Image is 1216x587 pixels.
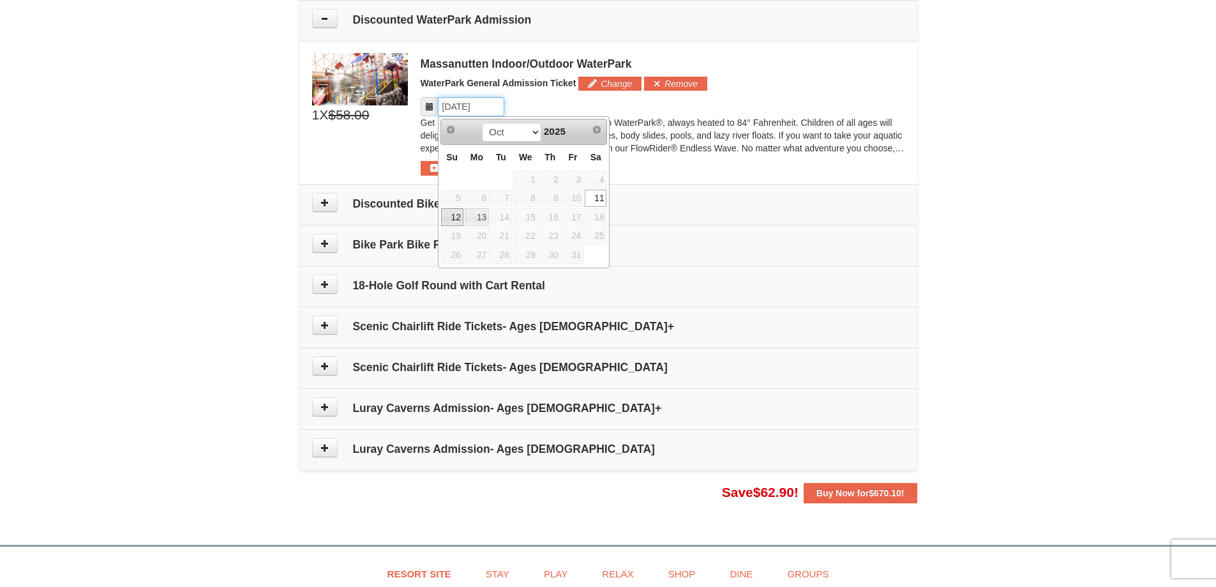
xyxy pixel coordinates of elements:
h4: 18-Hole Golf Round with Cart Rental [312,279,904,292]
td: unAvailable [440,227,464,246]
span: 19 [441,227,463,245]
td: unAvailable [562,189,585,208]
span: 3 [562,171,584,188]
button: More Info [421,161,489,175]
td: available [584,189,607,208]
a: Prev [442,121,460,139]
span: 31 [562,246,584,264]
span: 24 [562,227,584,245]
span: 10 [562,190,584,208]
td: unAvailable [562,227,585,246]
td: unAvailable [584,227,607,246]
td: unAvailable [539,227,562,246]
td: unAvailable [539,189,562,208]
div: Massanutten Indoor/Outdoor WaterPark [421,57,904,70]
td: unAvailable [562,208,585,227]
td: unAvailable [440,245,464,264]
span: 17 [562,208,584,226]
span: 15 [513,208,538,226]
span: 30 [539,246,561,264]
td: unAvailable [513,208,539,227]
span: 28 [490,246,512,264]
td: unAvailable [513,189,539,208]
span: 9 [539,190,561,208]
strong: Buy Now for ! [816,488,904,498]
span: Monday [470,152,483,162]
span: Saturday [590,152,601,162]
span: 14 [490,208,512,226]
span: Friday [569,152,578,162]
span: Tuesday [496,152,506,162]
span: 18 [585,208,606,226]
span: 16 [539,208,561,226]
td: unAvailable [464,189,490,208]
span: 1 [312,105,320,125]
span: 8 [513,190,538,208]
h4: Luray Caverns Admission- Ages [DEMOGRAPHIC_DATA]+ [312,402,904,415]
td: unAvailable [562,170,585,189]
span: 27 [465,246,489,264]
td: unAvailable [513,227,539,246]
h4: Luray Caverns Admission- Ages [DEMOGRAPHIC_DATA] [312,443,904,455]
span: 26 [441,246,463,264]
a: 11 [585,190,606,208]
td: unAvailable [490,245,513,264]
span: 29 [513,246,538,264]
span: 20 [465,227,489,245]
td: unAvailable [490,189,513,208]
span: Save ! [722,485,799,499]
td: unAvailable [513,245,539,264]
h4: Scenic Chairlift Ride Tickets- Ages [DEMOGRAPHIC_DATA] [312,361,904,374]
td: unAvailable [562,245,585,264]
td: unAvailable [584,170,607,189]
span: 22 [513,227,538,245]
span: X [319,105,328,125]
span: Prev [446,125,456,135]
span: $670.10 [869,488,901,498]
span: $58.00 [328,105,369,125]
td: unAvailable [490,227,513,246]
td: unAvailable [513,170,539,189]
span: 23 [539,227,561,245]
td: available [440,208,464,227]
a: 13 [465,208,489,226]
td: unAvailable [539,170,562,189]
td: unAvailable [539,208,562,227]
span: 4 [585,171,606,188]
td: available [464,208,490,227]
span: Wednesday [519,152,532,162]
td: unAvailable [464,227,490,246]
td: unAvailable [490,208,513,227]
td: unAvailable [539,245,562,264]
span: 5 [441,190,463,208]
h4: Scenic Chairlift Ride Tickets- Ages [DEMOGRAPHIC_DATA]+ [312,320,904,333]
h4: Discounted WaterPark Admission [312,13,904,26]
span: 25 [585,227,606,245]
a: Next [588,121,606,139]
td: unAvailable [584,208,607,227]
span: Thursday [544,152,555,162]
span: 7 [490,190,512,208]
p: Get ready for non-stop thrills at the Massanutten WaterPark®, always heated to 84° Fahrenheit. Ch... [421,116,904,155]
td: unAvailable [440,189,464,208]
span: 1 [513,171,538,188]
span: Next [592,125,602,135]
span: $62.90 [753,485,794,499]
button: Remove [644,77,707,91]
span: 6 [465,190,489,208]
span: WaterPark General Admission Ticket [421,78,576,88]
span: Sunday [446,152,458,162]
button: Change [578,77,642,91]
a: 12 [441,208,463,226]
button: Buy Now for$670.10! [804,483,917,503]
span: 2025 [544,126,566,137]
img: 6619917-1403-22d2226d.jpg [312,53,408,105]
span: 2 [539,171,561,188]
td: unAvailable [464,245,490,264]
span: 21 [490,227,512,245]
